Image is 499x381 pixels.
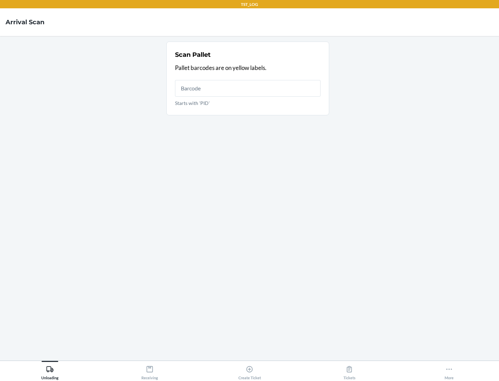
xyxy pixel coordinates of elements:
[343,363,356,380] div: Tickets
[238,363,261,380] div: Create Ticket
[41,363,59,380] div: Unloading
[241,1,258,8] p: TST_LOG
[100,361,200,380] button: Receiving
[175,63,321,72] p: Pallet barcodes are on yellow labels.
[175,99,321,107] p: Starts with 'PID'
[399,361,499,380] button: More
[175,50,211,59] h2: Scan Pallet
[299,361,399,380] button: Tickets
[175,80,321,97] input: Starts with 'PID'
[6,18,44,27] h4: Arrival Scan
[200,361,299,380] button: Create Ticket
[445,363,454,380] div: More
[141,363,158,380] div: Receiving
